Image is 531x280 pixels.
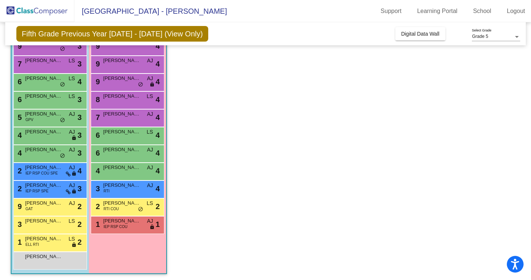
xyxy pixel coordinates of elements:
span: [PERSON_NAME] [103,57,141,64]
span: 6 [16,78,22,86]
button: Digital Data Wall [395,27,445,40]
span: ELL RTI [26,242,39,247]
span: [PERSON_NAME] [25,199,62,207]
span: [PERSON_NAME] [103,164,141,171]
span: AJ [147,75,153,82]
span: 4 [155,94,160,105]
span: [PERSON_NAME] [103,128,141,136]
span: 9 [16,202,22,211]
a: Support [375,5,408,17]
span: AJ [147,146,153,154]
span: LS [147,128,153,136]
span: do_not_disturb_alt [138,82,143,88]
span: AJ [69,146,75,154]
span: 9 [94,78,100,86]
span: RTI [104,188,110,194]
span: 1 [16,238,22,246]
span: [PERSON_NAME] [25,146,62,153]
span: 3 [16,220,22,228]
span: LS [68,217,75,225]
span: [PERSON_NAME] [25,57,62,64]
span: do_not_disturb_alt [60,82,65,88]
span: [PERSON_NAME] [103,92,141,100]
span: Digital Data Wall [401,31,440,37]
span: 2 [77,237,81,248]
span: 9 [94,42,100,50]
span: 2 [155,201,160,212]
span: AJ [147,182,153,189]
span: GAT [26,206,33,212]
span: AJ [69,182,75,189]
span: [PERSON_NAME] [25,110,62,118]
span: lock [149,82,155,88]
span: AJ [69,110,75,118]
span: 6 [94,131,100,139]
span: 5 [16,113,22,121]
span: AJ [69,199,75,207]
span: [PERSON_NAME] [25,235,62,242]
span: 4 [94,167,100,175]
span: do_not_disturb_alt [60,46,65,52]
span: do_not_disturb_alt [138,206,143,212]
span: 4 [155,130,160,141]
span: 4 [155,40,160,52]
span: [PERSON_NAME] [25,128,62,136]
span: LS [68,75,75,82]
span: [PERSON_NAME] [25,217,62,225]
span: 7 [94,113,100,121]
span: LS [68,235,75,243]
span: 2 [16,185,22,193]
span: 3 [77,58,81,69]
span: LS [147,199,153,207]
span: lock [149,224,155,230]
span: 3 [77,130,81,141]
span: AJ [147,57,153,65]
span: Fifth Grade Previous Year [DATE] - [DATE] (View Only) [16,26,209,42]
span: [PERSON_NAME] [25,253,62,260]
span: lock [71,171,77,177]
span: 4 [77,76,81,87]
span: 4 [155,58,160,69]
span: [PERSON_NAME] [25,182,62,189]
span: 4 [16,149,22,157]
span: [PERSON_NAME] [103,182,141,189]
span: 3 [94,185,100,193]
span: AJ [147,110,153,118]
span: 3 [77,183,81,194]
span: do_not_disturb_alt [60,153,65,159]
span: 3 [77,94,81,105]
span: [PERSON_NAME] [25,92,62,100]
span: LS [147,92,153,100]
span: 6 [16,95,22,104]
span: AJ [147,217,153,225]
span: 4 [155,76,160,87]
span: IEP RSP COU [104,224,128,229]
span: [PERSON_NAME] [25,75,62,82]
a: Logout [501,5,531,17]
span: LS [68,92,75,100]
span: [PERSON_NAME] [103,75,141,82]
span: [PERSON_NAME] [25,164,62,171]
span: RTI COU [104,206,119,212]
a: Learning Portal [411,5,464,17]
span: AJ [69,128,75,136]
span: lock [71,242,77,248]
span: IEP RSP SPE [26,188,49,194]
span: [PERSON_NAME] [103,217,141,225]
span: 9 [16,42,22,50]
span: [PERSON_NAME] [103,110,141,118]
span: 3 [77,147,81,159]
span: 4 [155,183,160,194]
span: 9 [94,60,100,68]
span: 2 [16,167,22,175]
span: 4 [155,112,160,123]
span: AJ [69,164,75,172]
span: lock [71,135,77,141]
span: IEP RSP COU SPE [26,170,58,176]
span: 3 [77,112,81,123]
span: 2 [77,201,81,212]
span: [GEOGRAPHIC_DATA] - [PERSON_NAME] [74,5,227,17]
span: Grade 5 [472,34,488,39]
span: 1 [94,220,100,228]
span: 2 [77,219,81,230]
